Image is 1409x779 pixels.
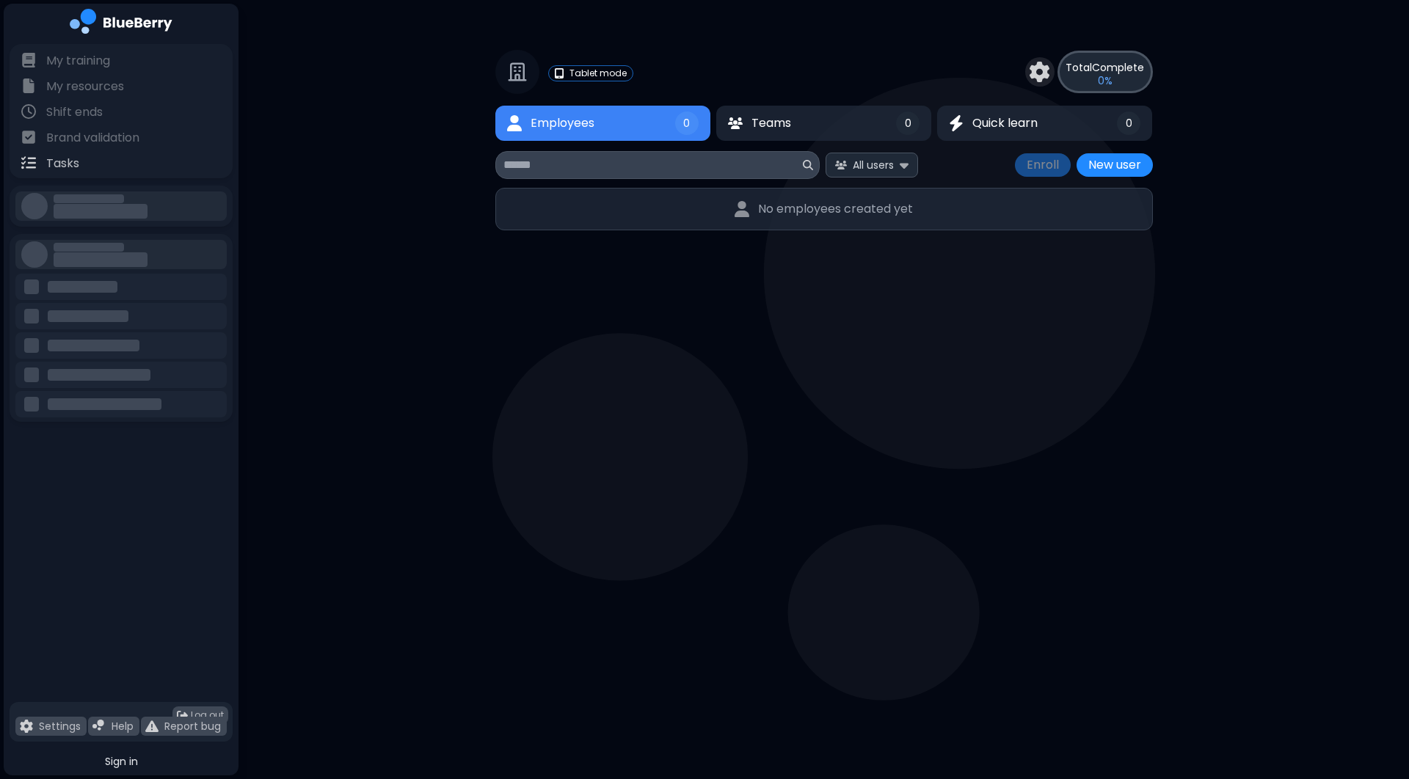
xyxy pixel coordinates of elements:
[10,747,233,775] button: Sign in
[835,161,847,170] img: All users
[191,709,224,721] span: Log out
[46,52,110,70] p: My training
[39,720,81,733] p: Settings
[46,78,124,95] p: My resources
[92,720,106,733] img: file icon
[937,106,1152,141] button: Quick learnQuick learn0
[728,117,743,129] img: Teams
[21,104,36,119] img: file icon
[1126,117,1132,130] span: 0
[853,158,894,172] span: All users
[105,755,138,768] span: Sign in
[70,9,172,39] img: company logo
[569,67,627,79] p: Tablet mode
[1066,60,1092,75] span: Total
[531,114,594,132] span: Employees
[1098,74,1113,87] p: 0 %
[555,68,564,78] img: tablet
[21,78,36,93] img: file icon
[1077,153,1153,177] button: New user
[46,103,103,121] p: Shift ends
[716,106,931,141] button: TeamsTeams0
[112,720,134,733] p: Help
[949,115,964,132] img: Quick learn
[46,155,79,172] p: Tasks
[758,200,913,218] p: No employees created yet
[972,114,1038,132] span: Quick learn
[751,114,791,132] span: Teams
[20,720,33,733] img: file icon
[683,117,690,130] span: 0
[145,720,159,733] img: file icon
[1030,62,1050,82] img: settings
[177,710,188,721] img: logout
[803,160,813,170] img: search icon
[826,153,918,177] button: All users
[164,720,221,733] p: Report bug
[548,65,633,81] a: tabletTablet mode
[1066,61,1144,74] p: Complete
[495,106,710,141] button: EmployeesEmployees0
[21,53,36,67] img: file icon
[735,201,749,218] img: No employees
[900,158,909,172] img: expand
[21,156,36,170] img: file icon
[507,115,522,132] img: Employees
[905,117,911,130] span: 0
[46,129,139,147] p: Brand validation
[21,130,36,145] img: file icon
